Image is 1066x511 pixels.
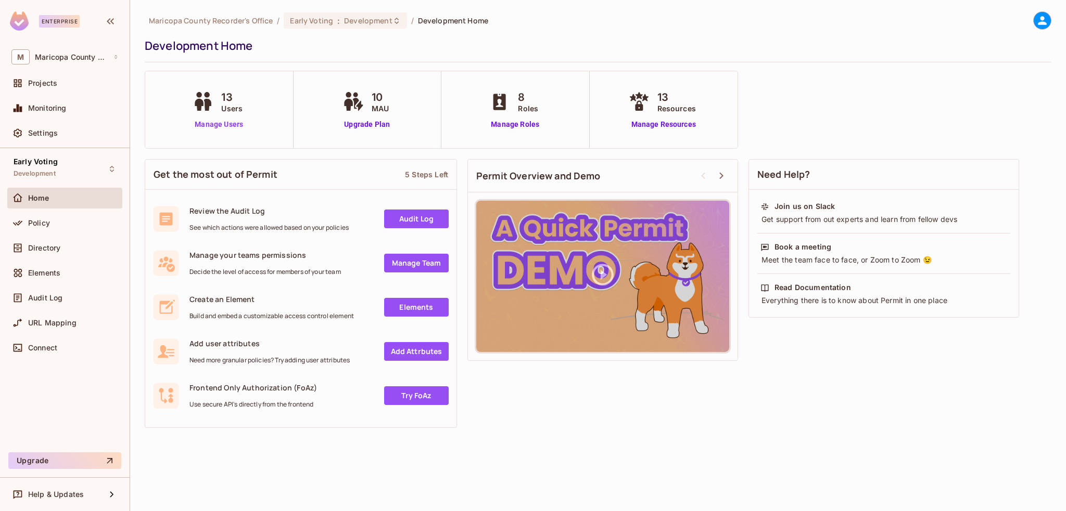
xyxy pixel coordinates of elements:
span: Build and embed a customizable access control element [189,312,354,320]
span: Roles [518,103,538,114]
span: Get the most out of Permit [154,168,277,181]
span: Connect [28,344,57,352]
span: 13 [221,89,243,105]
span: Users [221,103,243,114]
a: Manage Roles [487,119,543,130]
li: / [277,16,280,25]
a: Upgrade Plan [340,119,394,130]
span: Settings [28,129,58,137]
span: Projects [28,79,57,87]
span: Early Voting [290,16,333,25]
div: Development Home [145,38,1046,54]
span: Development Home [418,16,488,25]
span: Permit Overview and Demo [476,169,601,182]
span: Need more granular policies? Try adding user attributes [189,356,350,364]
span: : [337,17,340,25]
div: Book a meeting [775,242,831,252]
span: See which actions were allowed based on your policies [189,224,349,232]
img: SReyMgAAAABJRU5ErkJggg== [10,11,29,31]
span: MAU [372,103,389,114]
span: Review the Audit Log [189,206,349,216]
a: Manage Users [190,119,248,130]
a: Manage Team [384,254,449,272]
span: 13 [657,89,696,105]
span: URL Mapping [28,319,77,327]
div: Read Documentation [775,282,851,293]
span: Elements [28,269,60,277]
span: Directory [28,244,60,252]
span: Early Voting [14,158,58,166]
span: 8 [518,89,538,105]
div: Everything there is to know about Permit in one place [760,295,1007,306]
span: M [11,49,30,64]
span: Policy [28,219,50,227]
span: Workspace: Maricopa County Recorder's Office [35,53,108,61]
span: Monitoring [28,104,67,112]
div: Get support from out experts and learn from fellow devs [760,214,1007,225]
span: Audit Log [28,294,62,302]
li: / [411,16,414,25]
div: Join us on Slack [775,201,835,212]
span: Development [14,169,56,178]
span: Home [28,194,49,202]
a: Audit Log [384,209,449,228]
span: 10 [372,89,389,105]
span: Use secure API's directly from the frontend [189,400,317,409]
span: Frontend Only Authorization (FoAz) [189,383,317,392]
span: Manage your teams permissions [189,250,341,260]
div: 5 Steps Left [405,169,448,179]
a: Manage Resources [626,119,701,130]
button: Upgrade [8,452,121,469]
a: Try FoAz [384,386,449,405]
a: Add Attrbutes [384,342,449,361]
span: Add user attributes [189,338,350,348]
span: the active workspace [149,16,273,25]
div: Meet the team face to face, or Zoom to Zoom 😉 [760,255,1007,265]
span: Resources [657,103,696,114]
a: Elements [384,298,449,317]
span: Help & Updates [28,490,84,499]
span: Development [344,16,392,25]
span: Need Help? [757,168,810,181]
span: Decide the level of access for members of your team [189,268,341,276]
span: Create an Element [189,294,354,304]
div: Enterprise [39,15,80,28]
